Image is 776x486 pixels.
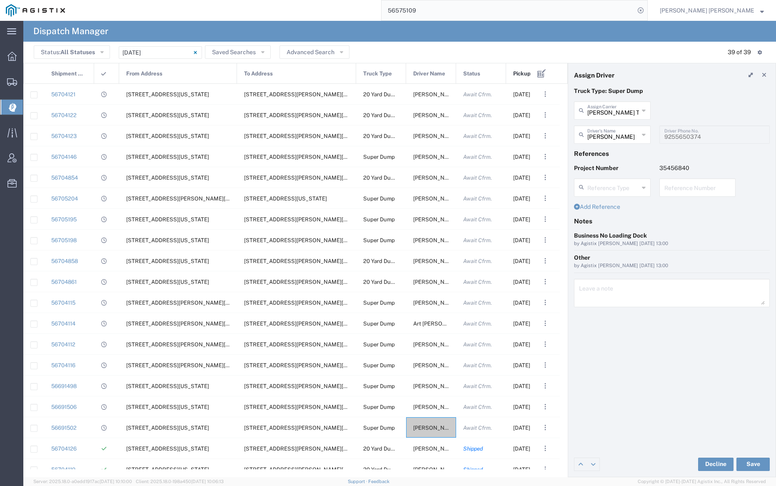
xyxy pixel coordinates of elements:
[574,231,770,240] div: Business No Loading Dock
[126,425,209,431] span: 1817 Grand Ave, San Rafael, California, United States
[539,151,551,163] button: ...
[513,300,546,306] span: 09/04/2025, 07:00
[413,446,458,452] span: Oliver Cromeyer
[413,175,458,181] span: Rohit Kumar
[463,425,492,431] span: Await Cfrm.
[574,71,614,79] h4: Assign Driver
[279,45,349,59] button: Advanced Search
[51,300,75,306] a: 56704115
[513,258,546,264] span: 09/04/2025, 06:30
[244,216,372,223] span: 1601 Dixon Landing Rd, Milpitas, California, 95035, United States
[574,458,587,471] a: Edit previous row
[463,279,492,285] span: Await Cfrm.
[463,91,492,98] span: Await Cfrm.
[539,88,551,100] button: ...
[513,154,546,160] span: 09/04/2025, 06:00
[539,401,551,413] button: ...
[463,383,492,389] span: Await Cfrm.
[382,0,635,20] input: Search for shipment number, reference number
[413,216,458,223] span: Mandeep Kaura
[698,458,734,471] button: Decline
[126,237,209,243] span: 99 Main St, Daly City, California, 94014, United States
[51,175,78,181] a: 56704854
[126,216,209,223] span: 99 Main St, Daly City, California, 94014, United States
[638,478,766,485] span: Copyright © [DATE]-[DATE] Agistix Inc., All Rights Reserved
[463,466,483,473] span: Shipped
[363,466,414,473] span: 20 Yard Dump Truck
[539,338,551,350] button: ...
[363,216,395,223] span: Super Dump
[244,341,417,348] span: 30001 Simpson Lane, Fort Bragg, California, United States
[544,214,546,224] span: . . .
[363,195,395,202] span: Super Dump
[463,63,480,84] span: Status
[513,133,546,139] span: 09/04/2025, 06:00
[126,279,209,285] span: 4801 Oakport St, Oakland, California, 94601, United States
[191,479,224,484] span: [DATE] 10:06:13
[244,175,372,181] span: 1601 Dixon Landing Rd, Milpitas, California, 95035, United States
[363,258,414,264] span: 20 Yard Dump Truck
[659,164,736,173] p: 35456840
[413,341,458,348] span: Rafael Pugga
[363,341,395,348] span: Super Dump
[413,300,458,306] span: Joseph Stocker
[574,240,770,248] div: by Agistix [PERSON_NAME] [DATE] 13:00
[513,195,546,202] span: 09/04/2025, 06:00
[539,276,551,288] button: ...
[544,89,546,99] span: . . .
[463,446,483,452] span: Shipped
[544,381,546,391] span: . . .
[126,383,209,389] span: 1817 Grand Ave, San Rafael, California, United States
[244,258,372,264] span: 1601 Dixon Landing Rd, Milpitas, California, 95035, United States
[413,466,458,473] span: Allen Lenart
[363,300,395,306] span: Super Dump
[51,383,77,389] a: 56691498
[544,256,546,266] span: . . .
[539,234,551,246] button: ...
[51,446,77,452] a: 56704126
[363,154,395,160] span: Super Dump
[244,362,417,368] span: 30001 Simpson Lane, Fort Bragg, California, United States
[513,404,546,410] span: 09/04/2025, 08:30
[244,91,372,98] span: 901 Bailey Rd, Pittsburg, California, 94565, United States
[51,154,77,160] a: 56704146
[51,279,77,285] a: 56704861
[51,63,85,84] span: Shipment No.
[574,217,770,225] h4: Notes
[544,464,546,474] span: . . .
[100,479,132,484] span: [DATE] 10:10:00
[413,258,458,264] span: Avtar Khinda
[363,446,414,452] span: 20 Yard Dump Truck
[363,279,414,285] span: 20 Yard Dump Truck
[539,130,551,142] button: ...
[587,458,599,471] a: Edit next row
[728,48,751,57] div: 39 of 39
[463,133,492,139] span: Await Cfrm.
[51,237,77,243] a: 56705198
[574,253,770,262] div: Other
[244,133,372,139] span: 901 Bailey Rd, Pittsburg, California, 94565, United States
[126,404,209,410] span: 1817 Grand Ave, San Rafael, California, United States
[51,195,78,202] a: 56705204
[244,154,372,160] span: 1601 Dixon Landing Rd, Milpitas, California, 95035, United States
[413,404,458,410] span: Robert Schiller
[363,175,414,181] span: 20 Yard Dump Truck
[463,341,492,348] span: Await Cfrm.
[544,423,546,433] span: . . .
[539,443,551,454] button: ...
[539,109,551,121] button: ...
[51,91,75,98] a: 56704121
[348,479,369,484] a: Support
[413,154,458,160] span: Bhupinder Singh
[244,466,372,473] span: 901 Bailey Rd, Pittsburg, California, 94565, United States
[363,362,395,368] span: Super Dump
[544,360,546,370] span: . . .
[539,297,551,308] button: ...
[126,195,254,202] span: 480 Amador St Pier 92, San Francisco, California, 94124, United States
[513,341,546,348] span: 09/04/2025, 07:00
[244,195,327,202] span: 99 Main St, Daly City, California, 94014, United States
[513,362,546,368] span: 09/04/2025, 07:00
[34,45,110,59] button: Status:All Statuses
[513,63,540,84] span: Pickup Date and Time
[136,479,224,484] span: Client: 2025.18.0-198a450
